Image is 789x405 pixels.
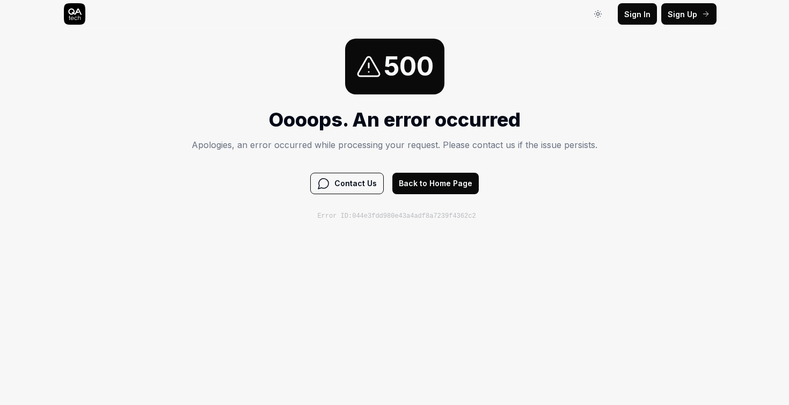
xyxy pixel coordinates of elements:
button: Sign Up [661,3,717,25]
div: Click to Copy [187,194,593,221]
span: Sign Up [668,9,697,20]
h1: Oooops. An error occurred [192,105,597,134]
span: 500 [384,47,434,86]
p: Apologies, an error occurred while processing your request. Please contact us if the issue persists. [192,138,597,151]
button: Contact Us [310,173,384,194]
span: Sign In [624,9,651,20]
button: Sign In [618,3,657,25]
div: Error ID: 044e3fdd980e43a4adf8a7239f4362c2 [317,211,476,221]
button: Back to Home Page [392,173,479,194]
